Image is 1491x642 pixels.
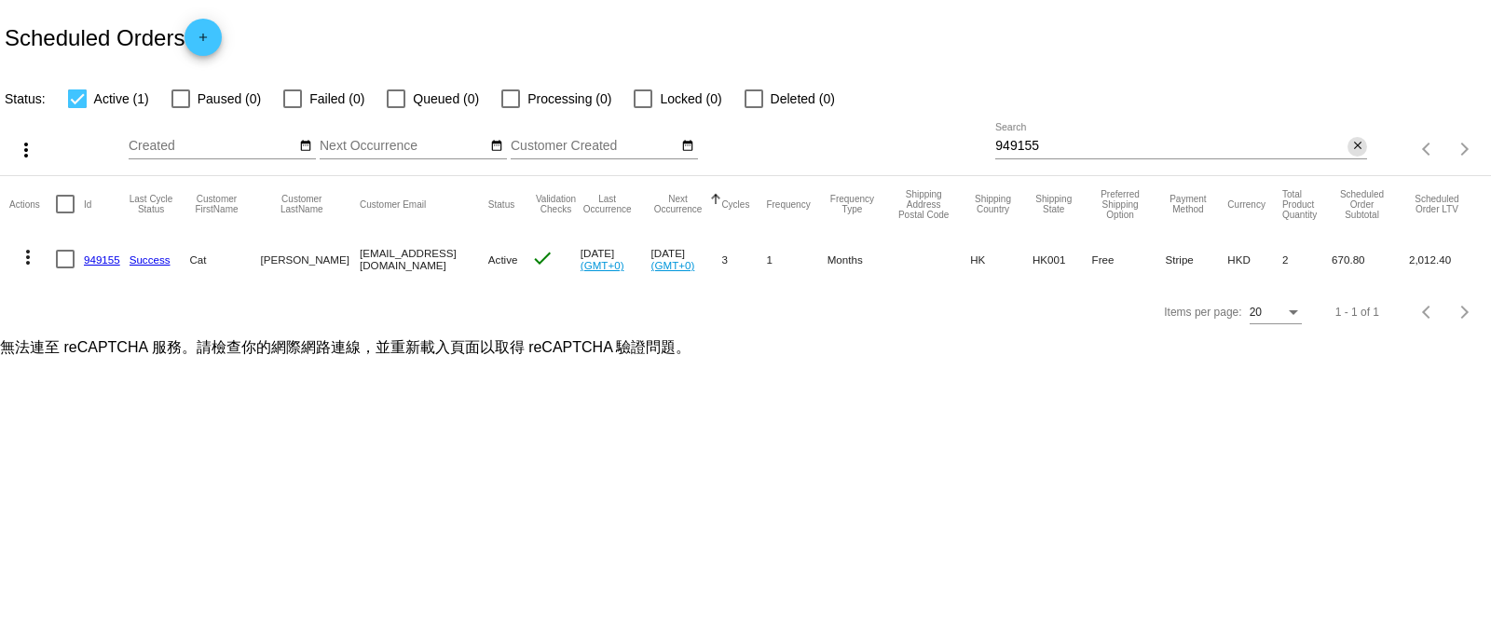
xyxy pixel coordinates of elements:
[17,246,39,268] mat-icon: more_vert
[1166,194,1211,214] button: Change sorting for PaymentMethod.Type
[129,139,296,154] input: Created
[1446,294,1484,331] button: Next page
[488,198,514,210] button: Change sorting for Status
[1446,130,1484,168] button: Next page
[189,232,260,286] mat-cell: Cat
[1033,194,1075,214] button: Change sorting for ShippingState
[189,194,243,214] button: Change sorting for CustomerFirstName
[1332,232,1409,286] mat-cell: 670.80
[1166,232,1228,286] mat-cell: Stripe
[1335,306,1379,319] div: 1 - 1 of 1
[651,194,705,214] button: Change sorting for NextOccurrenceUtc
[766,232,827,286] mat-cell: 1
[581,259,624,271] a: (GMT+0)
[490,139,503,154] mat-icon: date_range
[309,88,364,110] span: Failed (0)
[9,176,56,232] mat-header-cell: Actions
[1250,306,1262,319] span: 20
[261,194,343,214] button: Change sorting for CustomerLastName
[970,194,1016,214] button: Change sorting for ShippingCountry
[1409,130,1446,168] button: Previous page
[84,253,120,266] a: 949155
[1351,139,1364,154] mat-icon: close
[1033,232,1092,286] mat-cell: HK001
[531,176,581,232] mat-header-cell: Validation Checks
[320,139,487,154] input: Next Occurrence
[1347,137,1367,157] button: Clear
[94,88,149,110] span: Active (1)
[1409,232,1482,286] mat-cell: 2,012.40
[581,232,651,286] mat-cell: [DATE]
[261,232,360,286] mat-cell: [PERSON_NAME]
[1332,189,1392,220] button: Change sorting for Subtotal
[1227,198,1265,210] button: Change sorting for CurrencyIso
[766,198,810,210] button: Change sorting for Frequency
[828,232,895,286] mat-cell: Months
[84,198,91,210] button: Change sorting for Id
[651,259,695,271] a: (GMT+0)
[1092,232,1166,286] mat-cell: Free
[5,19,222,56] h2: Scheduled Orders
[198,88,261,110] span: Paused (0)
[1227,232,1282,286] mat-cell: HKD
[681,139,694,154] mat-icon: date_range
[488,253,518,266] span: Active
[894,189,953,220] button: Change sorting for ShippingPostcode
[1282,176,1332,232] mat-header-cell: Total Product Quantity
[1409,294,1446,331] button: Previous page
[970,232,1033,286] mat-cell: HK
[360,232,488,286] mat-cell: [EMAIL_ADDRESS][DOMAIN_NAME]
[531,247,554,269] mat-icon: check
[721,232,766,286] mat-cell: 3
[1250,307,1302,320] mat-select: Items per page:
[995,139,1347,154] input: Search
[651,232,722,286] mat-cell: [DATE]
[1164,306,1241,319] div: Items per page:
[1409,194,1465,214] button: Change sorting for LifetimeValue
[1282,232,1332,286] mat-cell: 2
[1092,189,1149,220] button: Change sorting for PreferredShippingOption
[130,253,171,266] a: Success
[299,139,312,154] mat-icon: date_range
[511,139,678,154] input: Customer Created
[413,88,479,110] span: Queued (0)
[581,194,635,214] button: Change sorting for LastOccurrenceUtc
[828,194,878,214] button: Change sorting for FrequencyType
[527,88,611,110] span: Processing (0)
[5,91,46,106] span: Status:
[192,31,214,53] mat-icon: add
[721,198,749,210] button: Change sorting for Cycles
[360,198,426,210] button: Change sorting for CustomerEmail
[771,88,835,110] span: Deleted (0)
[130,194,173,214] button: Change sorting for LastProcessingCycleId
[15,139,37,161] mat-icon: more_vert
[660,88,721,110] span: Locked (0)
